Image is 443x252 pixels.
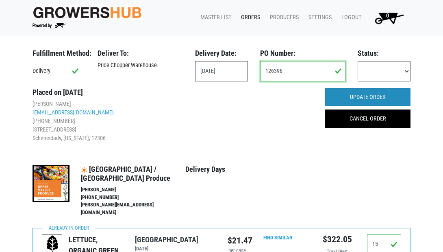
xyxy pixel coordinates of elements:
li: [STREET_ADDRESS] [33,125,313,134]
li: Schenectady, [US_STATE], 12306 [33,134,313,142]
div: Price Chopper Warehouse [91,61,189,70]
h3: Delivery Date: [195,49,248,58]
a: [GEOGRAPHIC_DATA] [135,235,198,244]
a: Master List [194,10,235,25]
img: thumbnail-193ae0f64ec2a00c421216573b1a8b30.png [33,165,69,202]
input: Select Date [195,61,248,81]
h5: $322.05 [320,234,354,245]
div: $21.47 [228,234,246,247]
span: [GEOGRAPHIC_DATA] / [GEOGRAPHIC_DATA] Produce [81,165,170,182]
h3: Deliver To: [98,49,183,58]
a: Find Similar [263,234,292,241]
li: [PHONE_NUMBER] [33,117,313,125]
a: Orders [235,10,263,25]
span: 0 [386,12,389,19]
img: icon-17c1cd160ff821739f900b4391806256.png [81,167,87,173]
li: [PERSON_NAME][EMAIL_ADDRESS][DOMAIN_NAME] [81,201,185,217]
img: Cart [371,10,407,26]
h3: Status: [358,49,410,58]
a: Logout [335,10,365,25]
a: CANCEL ORDER [325,110,410,128]
h3: PO Number: [260,49,345,58]
a: Producers [263,10,302,25]
li: [PERSON_NAME] [81,186,185,194]
img: Powered by Big Wheelbarrow [33,23,66,28]
input: UPDATE ORDER [325,88,410,107]
a: [EMAIL_ADDRESS][DOMAIN_NAME] [33,109,114,116]
a: Settings [302,10,335,25]
h3: Placed on [DATE] [33,88,313,97]
li: [PHONE_NUMBER] [81,194,185,202]
li: [PERSON_NAME] [33,100,313,108]
img: original-fc7597fdc6adbb9d0e2ae620e786d1a2.jpg [33,5,142,20]
h4: Delivery Days [185,165,266,174]
a: 0 [365,10,410,26]
h3: Fulfillment Method: [33,49,85,58]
